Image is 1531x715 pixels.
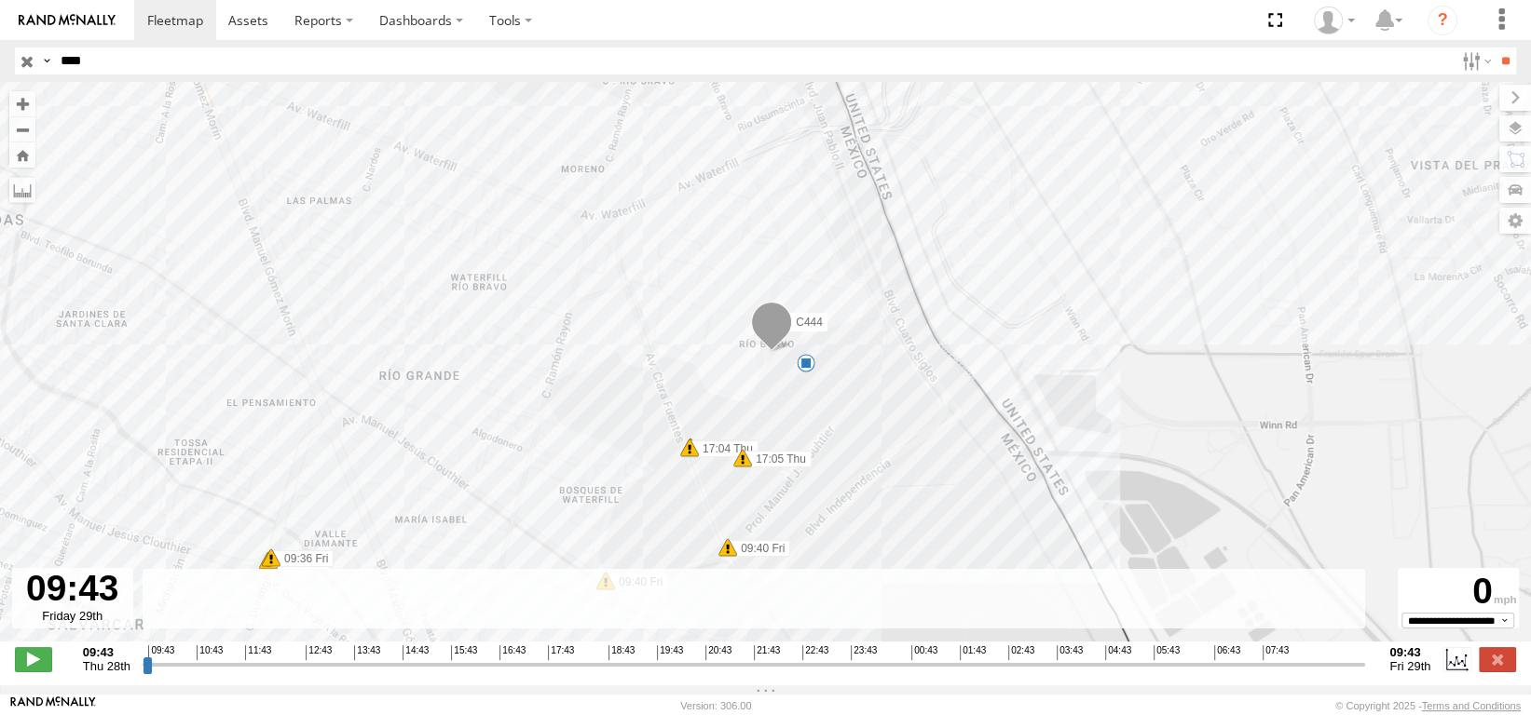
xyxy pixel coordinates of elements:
[1455,47,1495,74] label: Search Filter Options
[1307,7,1361,34] div: Erick Ramirez
[1214,645,1240,660] span: 06:43
[797,354,815,372] div: 5
[354,645,380,660] span: 13:43
[1105,645,1131,660] span: 04:43
[1263,645,1289,660] span: 07:43
[148,645,174,660] span: 09:43
[1422,700,1521,711] a: Terms and Conditions
[911,645,937,660] span: 00:43
[690,440,759,457] label: 17:04 Thu
[10,696,96,715] a: Visit our Website
[1499,208,1531,234] label: Map Settings
[548,645,574,660] span: 17:43
[728,540,790,557] label: 09:40 Fri
[705,645,731,660] span: 20:43
[271,550,334,567] label: 09:36 Fri
[1389,659,1430,673] span: Fri 29th Aug 2025
[197,645,223,660] span: 10:43
[19,14,116,27] img: rand-logo.svg
[960,645,986,660] span: 01:43
[9,116,35,142] button: Zoom out
[1428,6,1457,35] i: ?
[83,645,130,659] strong: 09:43
[657,645,683,660] span: 19:43
[451,645,477,660] span: 15:43
[754,645,780,660] span: 21:43
[1401,571,1516,612] div: 0
[1008,645,1034,660] span: 02:43
[1335,700,1521,711] div: © Copyright 2025 -
[9,91,35,116] button: Zoom in
[306,645,332,660] span: 12:43
[1389,645,1430,659] strong: 09:43
[608,645,635,660] span: 18:43
[9,142,35,168] button: Zoom Home
[851,645,877,660] span: 23:43
[1057,645,1083,660] span: 03:43
[743,451,812,467] label: 17:05 Thu
[802,645,828,660] span: 22:43
[83,659,130,673] span: Thu 28th Aug 2025
[245,645,271,660] span: 11:43
[796,316,823,329] span: C444
[1154,645,1180,660] span: 05:43
[39,47,54,74] label: Search Query
[690,439,759,456] label: 10:01 Thu
[403,645,429,660] span: 14:43
[1479,647,1516,671] label: Close
[9,177,35,203] label: Measure
[680,700,751,711] div: Version: 306.00
[499,645,526,660] span: 16:43
[15,647,52,671] label: Play/Stop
